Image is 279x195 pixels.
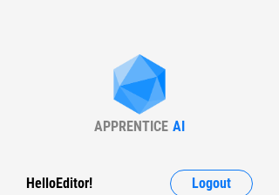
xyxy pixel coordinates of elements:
[192,177,231,191] span: Logout
[94,118,168,135] div: APPRENTICE
[105,54,174,118] img: Apprentice AI
[173,118,185,135] div: AI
